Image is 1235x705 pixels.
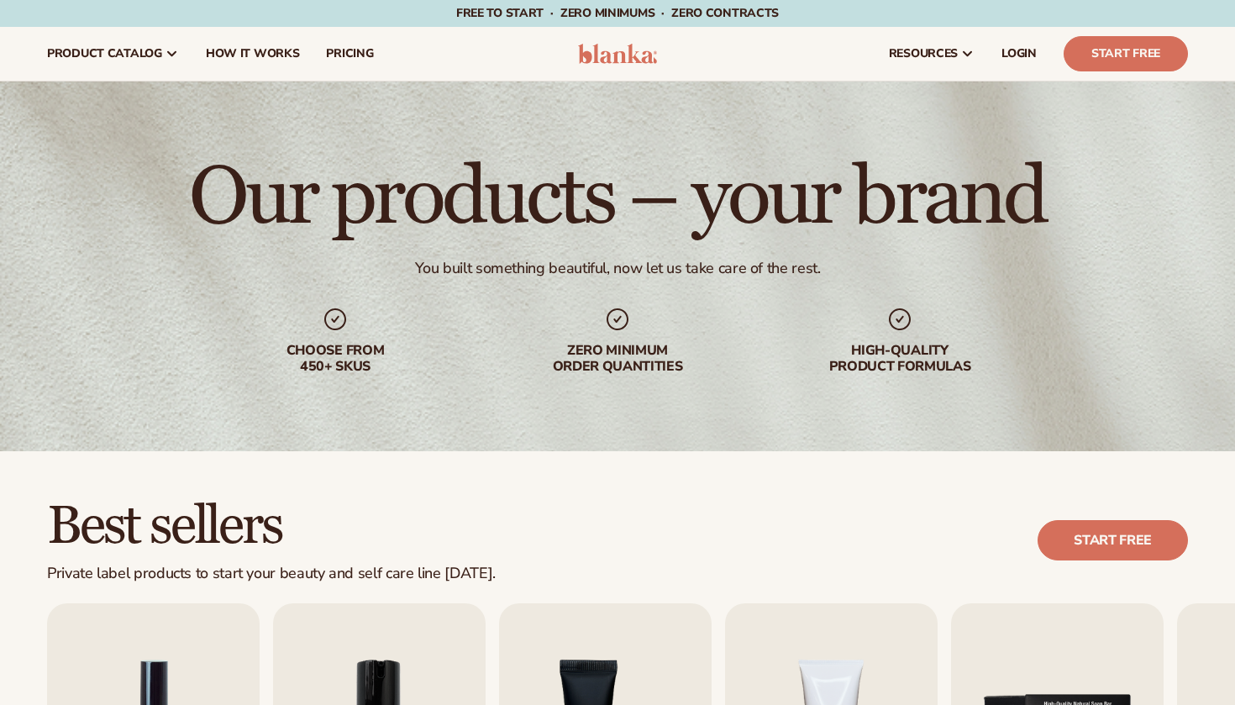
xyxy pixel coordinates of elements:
[47,565,496,583] div: Private label products to start your beauty and self care line [DATE].
[875,27,988,81] a: resources
[228,343,443,375] div: Choose from 450+ Skus
[456,5,779,21] span: Free to start · ZERO minimums · ZERO contracts
[192,27,313,81] a: How It Works
[510,343,725,375] div: Zero minimum order quantities
[889,47,958,61] span: resources
[47,47,162,61] span: product catalog
[34,27,192,81] a: product catalog
[1038,520,1188,560] a: Start free
[792,343,1007,375] div: High-quality product formulas
[326,47,373,61] span: pricing
[313,27,386,81] a: pricing
[415,259,821,278] div: You built something beautiful, now let us take care of the rest.
[1001,47,1037,61] span: LOGIN
[206,47,300,61] span: How It Works
[578,44,658,64] img: logo
[47,498,496,555] h2: Best sellers
[988,27,1050,81] a: LOGIN
[1064,36,1188,71] a: Start Free
[189,158,1045,239] h1: Our products – your brand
